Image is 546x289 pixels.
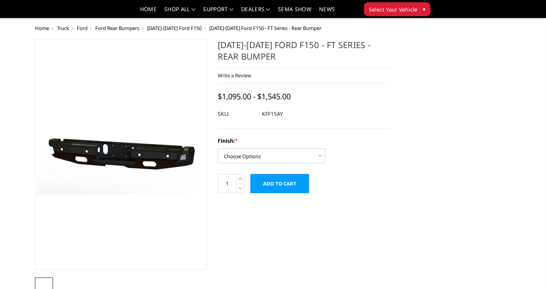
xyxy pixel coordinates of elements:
a: Dealers [241,7,270,18]
input: Add to Cart [250,174,309,193]
a: SEMA Show [278,7,311,18]
iframe: Chat Widget [508,252,546,289]
dt: SKU: [218,107,256,121]
a: Ford [77,25,88,32]
h1: [DATE]-[DATE] Ford F150 - FT Series - Rear Bumper [218,39,390,68]
a: 2015-2020 Ford F150 - FT Series - Rear Bumper [35,39,207,270]
a: Home [35,25,49,32]
a: Truck [57,25,69,32]
span: ▾ [423,5,425,13]
span: Select Your Vehicle [369,5,417,13]
a: Home [140,7,157,18]
span: $1,095.00 - $1,545.00 [218,91,291,102]
a: Support [203,7,233,18]
a: Ford Rear Bumpers [95,25,139,32]
a: shop all [164,7,195,18]
a: [DATE]-[DATE] Ford F150 [147,25,202,32]
a: Write a Review [218,72,251,79]
button: Select Your Vehicle [364,2,430,16]
span: [DATE]-[DATE] Ford F150 - FT Series - Rear Bumper [209,25,321,32]
label: Finish: [218,137,390,145]
dd: KFF15AY [262,107,283,121]
a: News [319,7,335,18]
